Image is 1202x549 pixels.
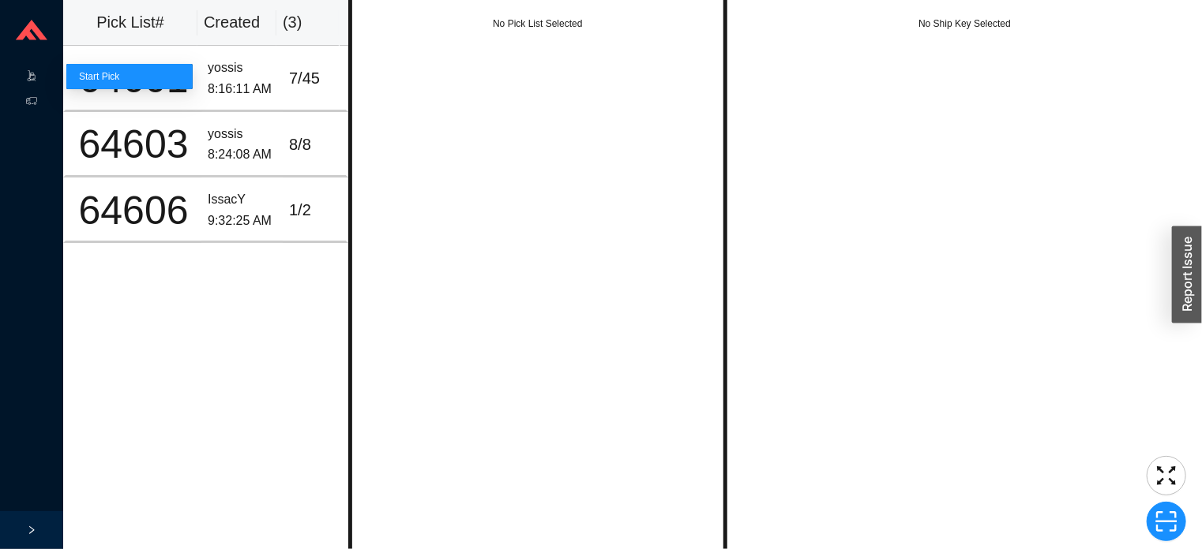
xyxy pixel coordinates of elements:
div: 64603 [72,125,195,164]
span: right [27,525,36,535]
div: 9:32:25 AM [208,211,276,232]
div: 8:24:08 AM [208,144,276,166]
div: 7 / 45 [289,65,339,91]
div: No Ship Key Selected [727,16,1202,32]
div: 64601 [72,59,195,99]
div: 8:16:11 AM [208,79,276,100]
div: IssacY [208,189,276,211]
div: ( 3 ) [283,9,333,35]
div: yossis [208,124,276,145]
a: Start Pick [79,71,119,82]
button: scan [1147,502,1186,541]
span: scan [1148,510,1185,533]
div: yossis [208,58,276,79]
div: 8 / 8 [289,132,339,158]
div: 1 / 2 [289,197,339,223]
div: 64606 [72,191,195,230]
div: No Pick List Selected [352,16,724,32]
button: fullscreen [1147,456,1186,495]
span: fullscreen [1148,464,1185,487]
